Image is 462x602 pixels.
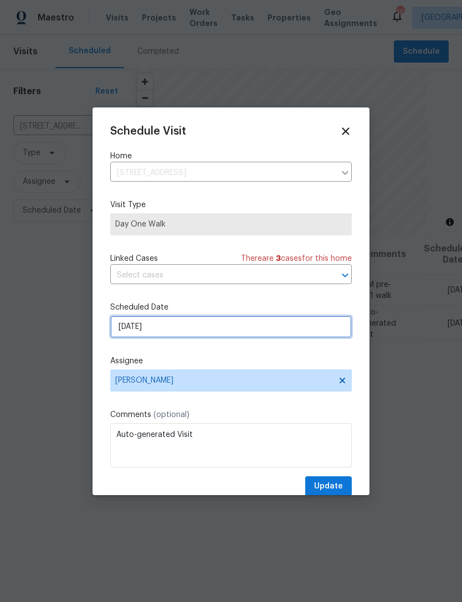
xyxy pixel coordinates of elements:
[153,411,189,419] span: (optional)
[110,423,352,467] textarea: Auto-generated Visit
[115,376,332,385] span: [PERSON_NAME]
[110,356,352,367] label: Assignee
[110,151,352,162] label: Home
[110,267,321,284] input: Select cases
[110,316,352,338] input: M/D/YYYY
[337,267,353,283] button: Open
[314,480,343,493] span: Update
[110,164,335,182] input: Enter in an address
[340,125,352,137] span: Close
[241,253,352,264] span: There are case s for this home
[110,199,352,210] label: Visit Type
[110,253,158,264] span: Linked Cases
[276,255,281,263] span: 3
[110,409,352,420] label: Comments
[110,126,186,137] span: Schedule Visit
[305,476,352,497] button: Update
[110,302,352,313] label: Scheduled Date
[115,219,347,230] span: Day One Walk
